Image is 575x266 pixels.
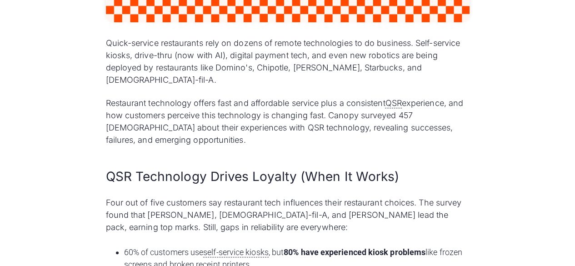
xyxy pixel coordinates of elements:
[106,196,470,233] p: Four out of five customers say restaurant tech influences their restaurant choices. The survey fo...
[385,98,401,108] span: QSR
[203,247,269,257] span: self-service kiosks
[106,97,470,146] p: Restaurant technology offers fast and affordable service plus a consistent experience, and how cu...
[106,168,470,186] h2: QSR Technology Drives Loyalty (When It Works)
[106,37,470,86] p: Quick-service restaurants rely on dozens of remote technologies to do business. Self-service kios...
[284,247,425,257] strong: 80% have experienced kiosk problems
